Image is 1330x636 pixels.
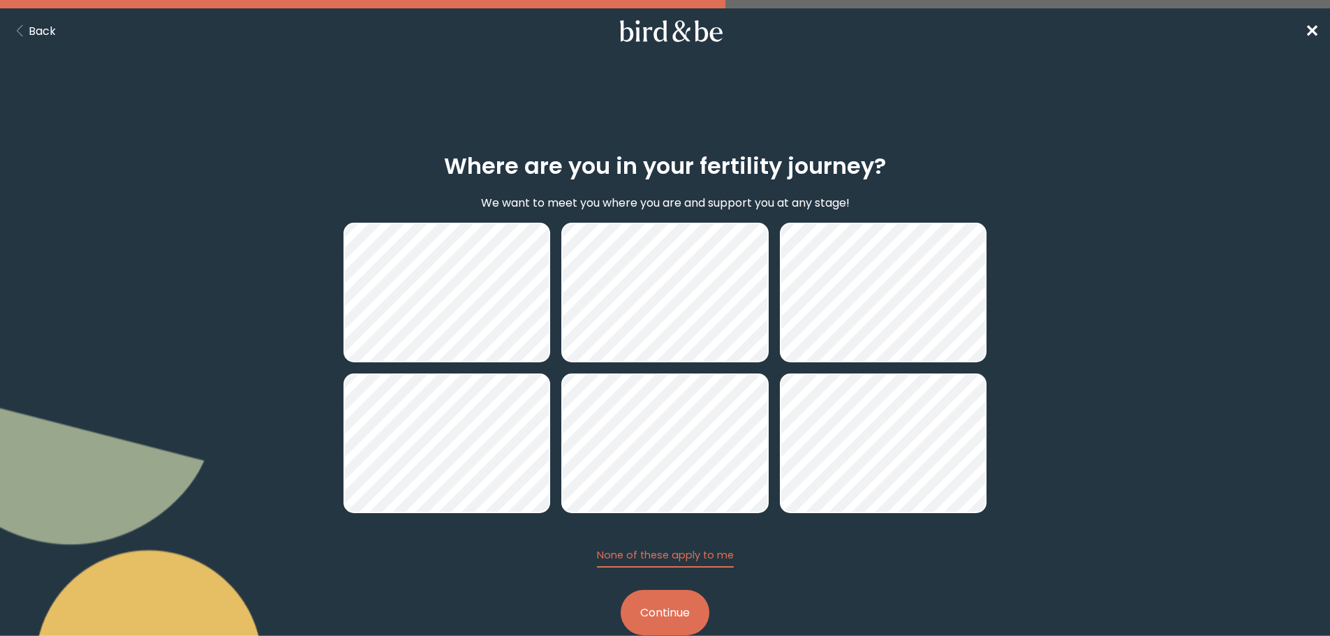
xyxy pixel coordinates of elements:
[444,149,886,183] h2: Where are you in your fertility journey?
[597,548,734,568] button: None of these apply to me
[11,22,56,40] button: Back Button
[481,194,850,212] p: We want to meet you where you are and support you at any stage!
[1305,20,1319,43] span: ✕
[1305,19,1319,43] a: ✕
[621,590,709,635] button: Continue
